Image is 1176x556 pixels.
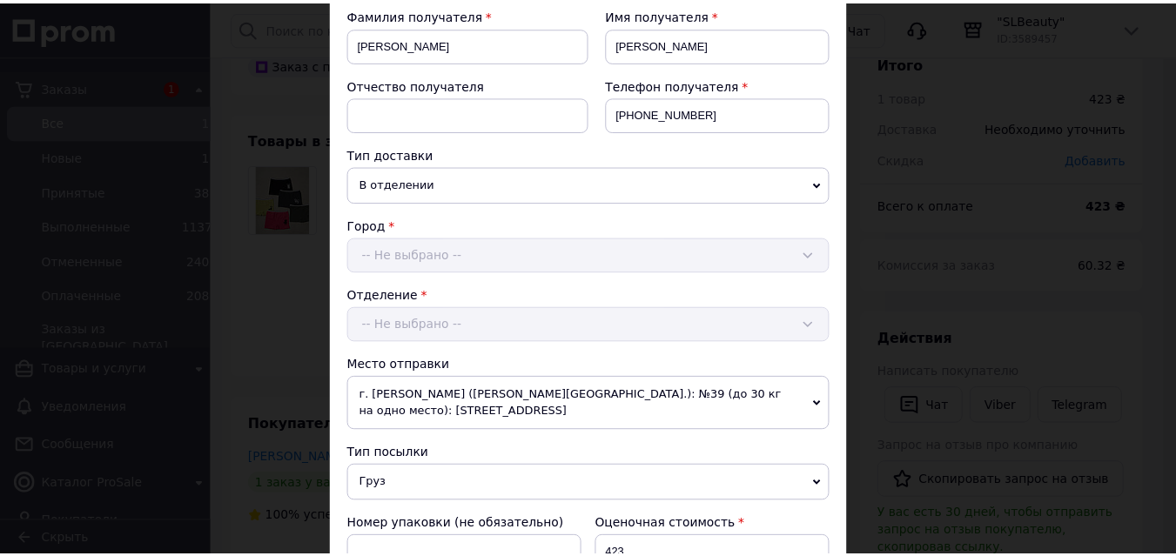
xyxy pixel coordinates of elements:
div: Отделение [351,286,838,304]
span: Место отправки [351,358,454,372]
span: Телефон получателя [612,77,747,91]
div: Город [351,217,838,234]
span: Имя получателя [612,8,716,22]
span: Тип доставки [351,147,438,161]
div: Оценочная стоимость [601,516,838,533]
span: Тип посылки [351,446,433,460]
div: Номер упаковки (не обязательно) [351,516,588,533]
span: Отчество получателя [351,77,489,91]
span: г. [PERSON_NAME] ([PERSON_NAME][GEOGRAPHIC_DATA].): №39 (до 30 кг на одно место): [STREET_ADDRESS] [351,377,838,431]
span: Фамилия получателя [351,8,487,22]
span: Груз [351,466,838,502]
input: +380 [612,97,838,131]
span: В отделении [351,166,838,203]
